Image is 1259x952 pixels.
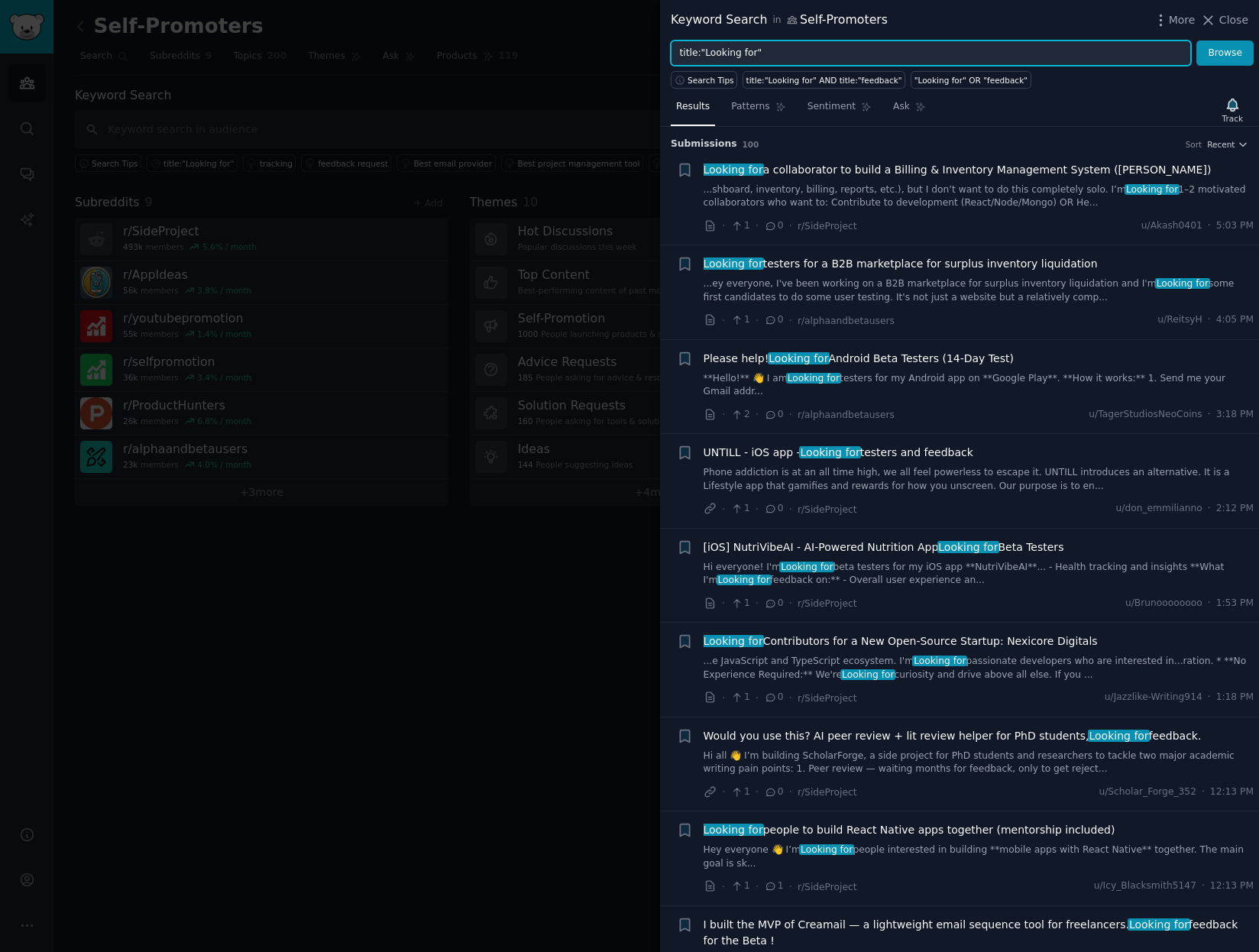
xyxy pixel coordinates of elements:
span: Looking for [702,257,765,270]
span: Close [1219,12,1248,28]
span: · [789,312,792,329]
a: **Hello!** 👋 I amLooking fortesters for my Android app on **Google Play**. **How it works:** 1. S... [704,372,1254,399]
span: Looking for [1088,730,1151,742]
span: UNTILL - iOS app - testers and feedback [704,445,973,461]
span: r/SideProject [798,598,857,609]
span: r/SideProject [798,221,857,232]
span: Looking for [702,824,765,836]
a: Looking forpeople to build React Native apps together (mentorship included) [704,822,1115,838]
span: u/Icy_Blacksmith5147 [1094,879,1196,893]
button: Browse [1196,40,1254,66]
span: r/SideProject [798,693,857,704]
a: Phone addiction is at an all time high, we all feel powerless to escape it. UNTILL introduces an ... [704,466,1254,493]
a: Please help!Looking forAndroid Beta Testers (14-Day Test) [704,351,1014,367]
span: r/SideProject [798,504,857,515]
span: 1 [730,502,749,516]
span: Sentiment [808,100,856,114]
span: Looking for [786,373,841,384]
span: Recent [1207,139,1235,150]
span: Looking for [779,562,834,572]
a: Looking forContributors for a New Open-Source Startup: Nexicore Digitals [704,633,1098,649]
span: · [1202,785,1205,799]
span: u/Jazzlike-Writing914 [1105,691,1202,704]
span: 1:53 PM [1216,597,1254,610]
span: u/Scholar_Forge_352 [1099,785,1196,799]
a: I built the MVP of Creamail — a lightweight email sequence tool for freelancers.Looking forfeedba... [704,917,1254,949]
span: · [722,690,725,706]
span: r/SideProject [798,882,857,892]
span: [iOS] NutriVibeAI - AI-Powered Nutrition App Beta Testers [704,539,1064,555]
span: Looking for [702,164,765,176]
span: Looking for [1125,184,1180,195]
span: 1 [730,785,749,799]
span: 1 [730,597,749,610]
span: · [1208,691,1211,704]
a: ...e JavaScript and TypeScript ecosystem. I'mLooking forpassionate developers who are interested ... [704,655,1254,682]
span: 0 [764,785,783,799]
input: Try a keyword related to your business [671,40,1191,66]
span: people to build React Native apps together (mentorship included) [704,822,1115,838]
span: Contributors for a New Open-Source Startup: Nexicore Digitals [704,633,1098,649]
span: 1 [730,219,749,233]
a: ...shboard, inventory, billing, reports, etc.), but I don’t want to do this completely solo. I’mL... [704,183,1254,210]
span: Search Tips [688,75,734,86]
span: Looking for [799,446,862,458]
button: Recent [1207,139,1248,150]
div: Track [1222,113,1243,124]
span: · [756,218,759,234]
span: 1 [730,879,749,893]
a: Patterns [726,95,791,126]
span: More [1169,12,1196,28]
button: Track [1217,94,1248,126]
span: Patterns [731,100,769,114]
span: 1 [730,691,749,704]
span: r/SideProject [798,787,857,798]
span: · [722,879,725,895]
span: · [756,784,759,800]
span: u/don_emmilianno [1116,502,1202,516]
a: "Looking for" OR "feedback" [911,71,1031,89]
span: · [789,784,792,800]
span: · [756,690,759,706]
a: Results [671,95,715,126]
span: · [756,501,759,517]
span: Results [676,100,710,114]
span: 1 [730,313,749,327]
span: · [789,501,792,517]
a: ...ey everyone, I've been working on a B2B marketplace for surplus inventory liquidation and I'mL... [704,277,1254,304]
a: Hi everyone! I'mLooking forbeta testers for my iOS app **NutriVibeAI**... - Health tracking and i... [704,561,1254,588]
a: Looking fora collaborator to build a Billing & Inventory Management System ([PERSON_NAME]) [704,162,1212,178]
span: u/ReitsyH [1157,313,1202,327]
button: More [1153,12,1196,28]
span: · [756,595,759,611]
span: · [1208,219,1211,233]
a: UNTILL - iOS app -Looking fortesters and feedback [704,445,973,461]
div: "Looking for" OR "feedback" [914,75,1028,86]
span: · [722,406,725,423]
span: · [722,501,725,517]
a: [iOS] NutriVibeAI - AI-Powered Nutrition AppLooking forBeta Testers [704,539,1064,555]
span: Looking for [768,352,830,364]
span: r/alphaandbetausers [798,410,895,420]
span: u/Akash0401 [1141,219,1202,233]
span: Looking for [1155,278,1210,289]
span: Looking for [912,656,967,666]
span: · [722,784,725,800]
a: Would you use this? AI peer review + lit review helper for PhD students,Looking forfeedback. [704,728,1202,744]
span: 100 [743,140,759,149]
span: · [722,312,725,329]
span: 0 [764,597,783,610]
div: Keyword Search Self-Promoters [671,11,888,30]
span: · [722,595,725,611]
span: u/TagerStudiosNeoCoins [1089,408,1202,422]
a: Looking fortesters for a B2B marketplace for surplus inventory liquidation [704,256,1098,272]
span: 0 [764,219,783,233]
span: Would you use this? AI peer review + lit review helper for PhD students, feedback. [704,728,1202,744]
span: · [789,218,792,234]
span: 4:05 PM [1216,313,1254,327]
span: a collaborator to build a Billing & Inventory Management System ([PERSON_NAME]) [704,162,1212,178]
span: 1:18 PM [1216,691,1254,704]
span: I built the MVP of Creamail — a lightweight email sequence tool for freelancers. feedback for the... [704,917,1254,949]
span: · [1208,408,1211,422]
span: · [756,312,759,329]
